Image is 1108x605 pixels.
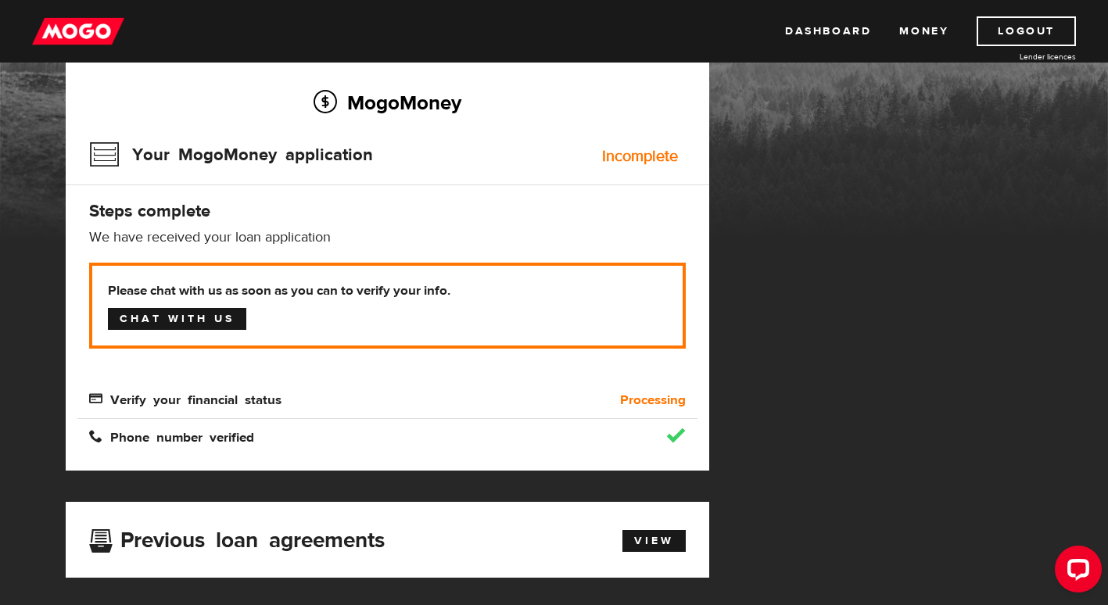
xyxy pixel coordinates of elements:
b: Please chat with us as soon as you can to verify your info. [108,281,667,300]
a: Lender licences [959,51,1076,63]
span: Phone number verified [89,429,254,442]
span: Verify your financial status [89,392,281,405]
a: Chat with us [108,308,246,330]
p: We have received your loan application [89,228,686,247]
h3: Your MogoMoney application [89,134,373,175]
h2: MogoMoney [89,86,686,119]
img: mogo_logo-11ee424be714fa7cbb0f0f49df9e16ec.png [32,16,124,46]
div: Incomplete [602,149,678,164]
a: Logout [977,16,1076,46]
b: Processing [620,391,686,410]
a: Money [899,16,948,46]
h4: Steps complete [89,200,686,222]
a: Dashboard [785,16,871,46]
a: View [622,530,686,552]
iframe: LiveChat chat widget [1042,539,1108,605]
h3: Previous loan agreements [89,528,385,548]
